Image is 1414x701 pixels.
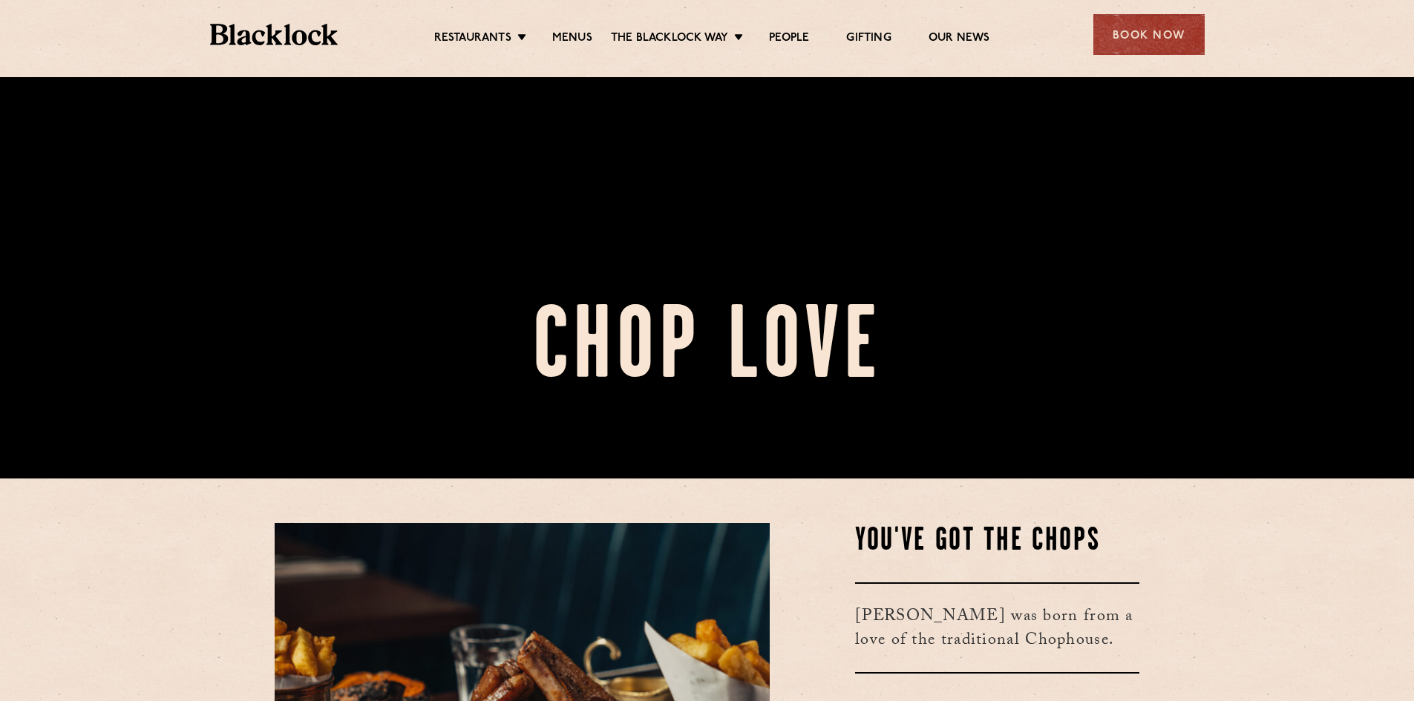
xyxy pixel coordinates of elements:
a: Menus [552,31,592,46]
img: BL_Textured_Logo-footer-cropped.svg [210,24,338,45]
div: Book Now [1093,14,1205,55]
h2: You've Got The Chops [855,523,1139,560]
a: Gifting [846,31,891,46]
h3: [PERSON_NAME] was born from a love of the traditional Chophouse. [855,582,1139,674]
a: Our News [929,31,990,46]
a: Restaurants [434,31,511,46]
a: People [769,31,809,46]
a: The Blacklock Way [611,31,728,46]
